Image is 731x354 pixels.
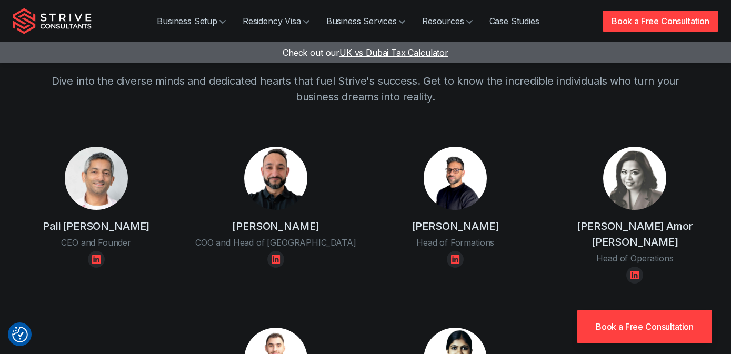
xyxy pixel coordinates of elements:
[626,267,643,284] a: Linkedin
[603,11,718,32] a: Book a Free Consultation
[61,236,131,249] div: CEO and Founder
[29,73,703,105] p: Dive into the diverse minds and dedicated hearts that fuel Strive's success. Get to know the incr...
[12,327,28,342] button: Consent Preferences
[232,218,319,234] h4: [PERSON_NAME]
[424,147,487,210] img: Dipesh Virji
[88,251,105,268] a: Linkedin
[13,8,92,34] img: Strive Consultants
[43,218,149,234] h4: Pali [PERSON_NAME]
[596,252,673,265] div: Head of Operations
[577,310,712,343] a: Book a Free Consultation
[195,236,356,249] div: COO and Head of [GEOGRAPHIC_DATA]
[12,327,28,342] img: Revisit consent button
[267,251,284,268] a: Linkedin
[412,218,499,234] h4: [PERSON_NAME]
[65,147,128,210] img: Pali Banwait
[148,11,234,32] a: Business Setup
[552,218,718,250] h4: [PERSON_NAME] Amor [PERSON_NAME]
[339,47,448,58] span: UK vs Dubai Tax Calculator
[414,11,481,32] a: Resources
[283,47,448,58] a: Check out ourUK vs Dubai Tax Calculator
[481,11,548,32] a: Case Studies
[244,147,307,210] img: Raj Karwal
[447,251,464,268] a: Linkedin
[416,236,494,249] div: Head of Formations
[318,11,414,32] a: Business Services
[234,11,318,32] a: Residency Visa
[603,147,666,210] img: Karisma Amor Rodriguez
